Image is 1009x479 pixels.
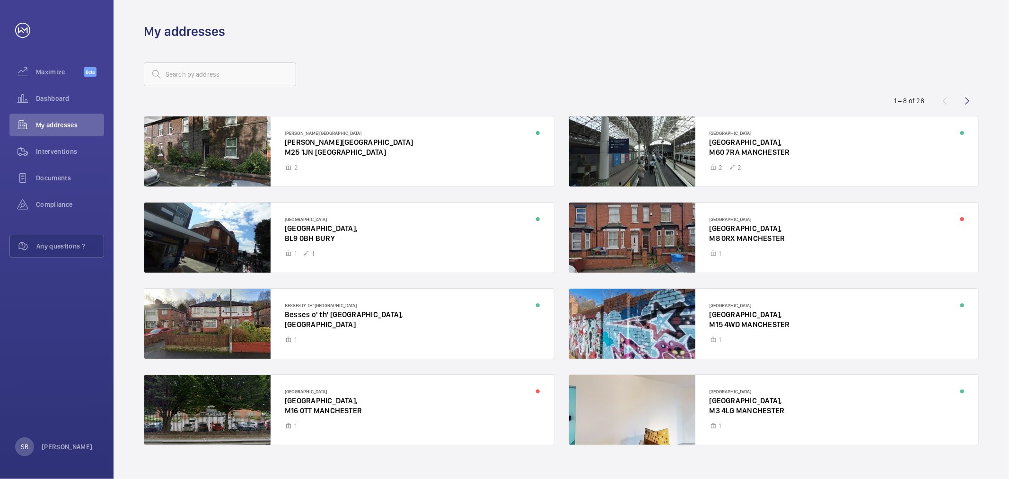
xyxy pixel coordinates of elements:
span: Any questions ? [36,241,104,251]
input: Search by address [144,62,296,86]
h1: My addresses [144,23,225,40]
span: Compliance [36,200,104,209]
div: 1 – 8 of 28 [894,96,924,106]
span: Beta [84,67,97,77]
span: Documents [36,173,104,183]
span: Maximize [36,67,84,77]
span: Interventions [36,147,104,156]
p: [PERSON_NAME] [42,442,93,452]
span: My addresses [36,120,104,130]
p: SB [21,442,28,452]
span: Dashboard [36,94,104,103]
